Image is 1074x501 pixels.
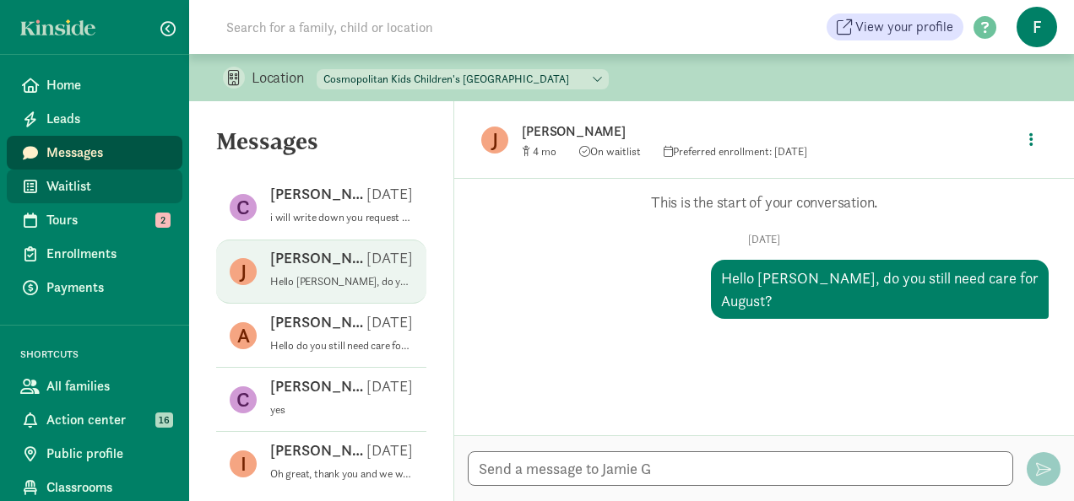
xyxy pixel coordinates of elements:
[230,258,257,285] figure: J
[155,213,171,228] span: 2
[46,210,169,230] span: Tours
[189,128,453,169] h5: Messages
[366,248,413,268] p: [DATE]
[270,376,366,396] p: [PERSON_NAME]
[270,211,413,224] p: i will write down you request for a spot in March and i will reach out in January to give you a s...
[664,144,807,159] span: Preferred enrollment: [DATE]
[46,444,169,464] span: Public profile
[46,376,169,396] span: All families
[711,260,1049,319] div: Hello [PERSON_NAME], do you still need care for August?
[230,450,257,477] figure: I
[366,312,413,332] p: [DATE]
[1017,7,1057,47] span: f
[7,271,182,304] a: Payments
[522,120,1016,143] p: [PERSON_NAME]
[270,312,366,332] p: [PERSON_NAME]
[366,440,413,461] p: [DATE]
[366,376,413,396] p: [DATE]
[7,68,182,102] a: Home
[270,403,413,417] p: yes
[7,170,182,203] a: Waitlist
[7,203,182,237] a: Tours 2
[46,244,169,264] span: Enrollments
[46,75,169,95] span: Home
[827,13,963,40] a: View your profile
[46,176,169,197] span: Waitlist
[216,10,690,44] input: Search for a family, child or location
[366,184,413,204] p: [DATE]
[230,322,257,349] figure: A
[579,144,641,159] span: On waitlist
[855,17,953,37] span: View your profile
[270,248,366,268] p: [PERSON_NAME]
[7,437,182,471] a: Public profile
[480,233,1049,246] p: [DATE]
[481,127,508,154] figure: J
[7,369,182,403] a: All families
[46,277,169,298] span: Payments
[7,403,182,437] a: Action center 16
[46,410,169,430] span: Action center
[270,440,366,461] p: [PERSON_NAME]
[7,237,182,271] a: Enrollments
[270,275,413,288] p: Hello [PERSON_NAME], do you still need care for August?
[46,477,169,498] span: Classrooms
[7,136,182,170] a: Messages
[155,412,173,428] span: 16
[270,339,413,353] p: Hello do you still need care for October?
[7,102,182,136] a: Leads
[46,109,169,129] span: Leads
[533,144,556,159] span: 4
[46,143,169,163] span: Messages
[480,192,1049,213] p: This is the start of your conversation.
[230,386,257,413] figure: C
[270,467,413,481] p: Oh great, thank you and we will see you this afternoon
[270,184,366,204] p: [PERSON_NAME]
[252,67,317,88] p: Location
[230,194,257,221] figure: C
